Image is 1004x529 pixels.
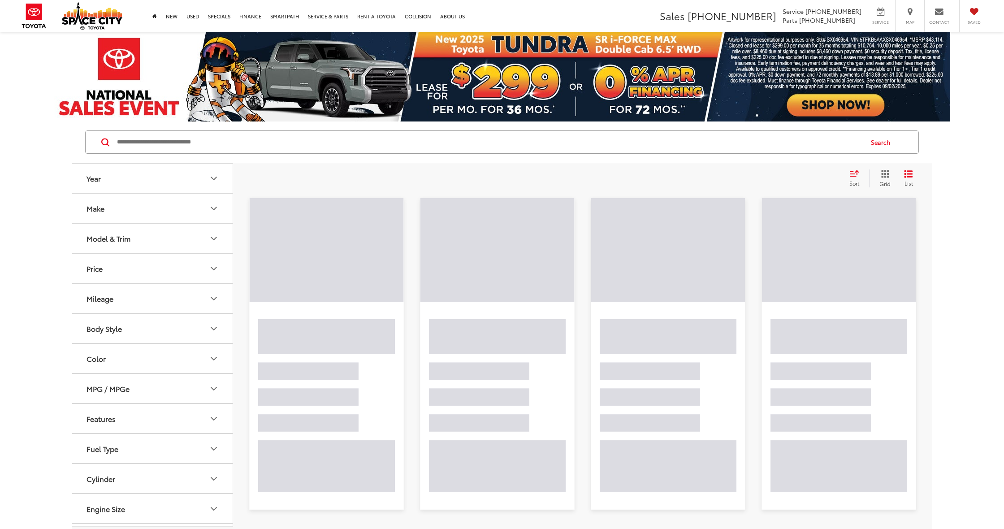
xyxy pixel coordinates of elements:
div: Price [208,263,219,274]
div: Engine Size [208,503,219,514]
span: Sort [849,179,859,187]
button: Engine SizeEngine Size [72,494,234,523]
button: Search [862,131,903,153]
button: MPG / MPGeMPG / MPGe [72,374,234,403]
button: Grid View [869,169,897,187]
div: MPG / MPGe [87,384,130,393]
button: YearYear [72,164,234,193]
span: Contact [929,19,949,25]
span: [PHONE_NUMBER] [805,7,861,16]
div: Features [87,414,116,423]
div: Fuel Type [208,443,219,454]
button: Select sort value [845,169,869,187]
span: List [904,179,913,187]
button: FeaturesFeatures [72,404,234,433]
input: Search by Make, Model, or Keyword [116,131,862,153]
div: Cylinder [208,473,219,484]
div: Mileage [208,293,219,304]
span: Grid [879,180,891,187]
img: 2025 Tundra [54,32,950,121]
div: Year [208,173,219,184]
div: Cylinder [87,474,115,483]
div: Year [87,174,101,182]
button: MakeMake [72,194,234,223]
span: Parts [783,16,797,25]
span: Sales [660,9,685,23]
button: CylinderCylinder [72,464,234,493]
div: Price [87,264,103,273]
span: Map [900,19,920,25]
button: List View [897,169,920,187]
div: Color [208,353,219,364]
button: Model & TrimModel & Trim [72,224,234,253]
div: Model & Trim [208,233,219,244]
div: Color [87,354,106,363]
img: Space City Toyota [62,2,122,30]
span: Saved [964,19,984,25]
button: Body StyleBody Style [72,314,234,343]
div: Mileage [87,294,113,303]
div: Body Style [208,323,219,334]
button: MileageMileage [72,284,234,313]
span: [PHONE_NUMBER] [688,9,776,23]
span: [PHONE_NUMBER] [799,16,855,25]
button: Fuel TypeFuel Type [72,434,234,463]
div: Make [87,204,104,212]
button: ColorColor [72,344,234,373]
div: Features [208,413,219,424]
div: Model & Trim [87,234,130,243]
span: Service [783,7,804,16]
div: Fuel Type [87,444,118,453]
div: MPG / MPGe [208,383,219,394]
div: Body Style [87,324,122,333]
div: Make [208,203,219,214]
div: Engine Size [87,504,125,513]
span: Service [870,19,891,25]
button: PricePrice [72,254,234,283]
